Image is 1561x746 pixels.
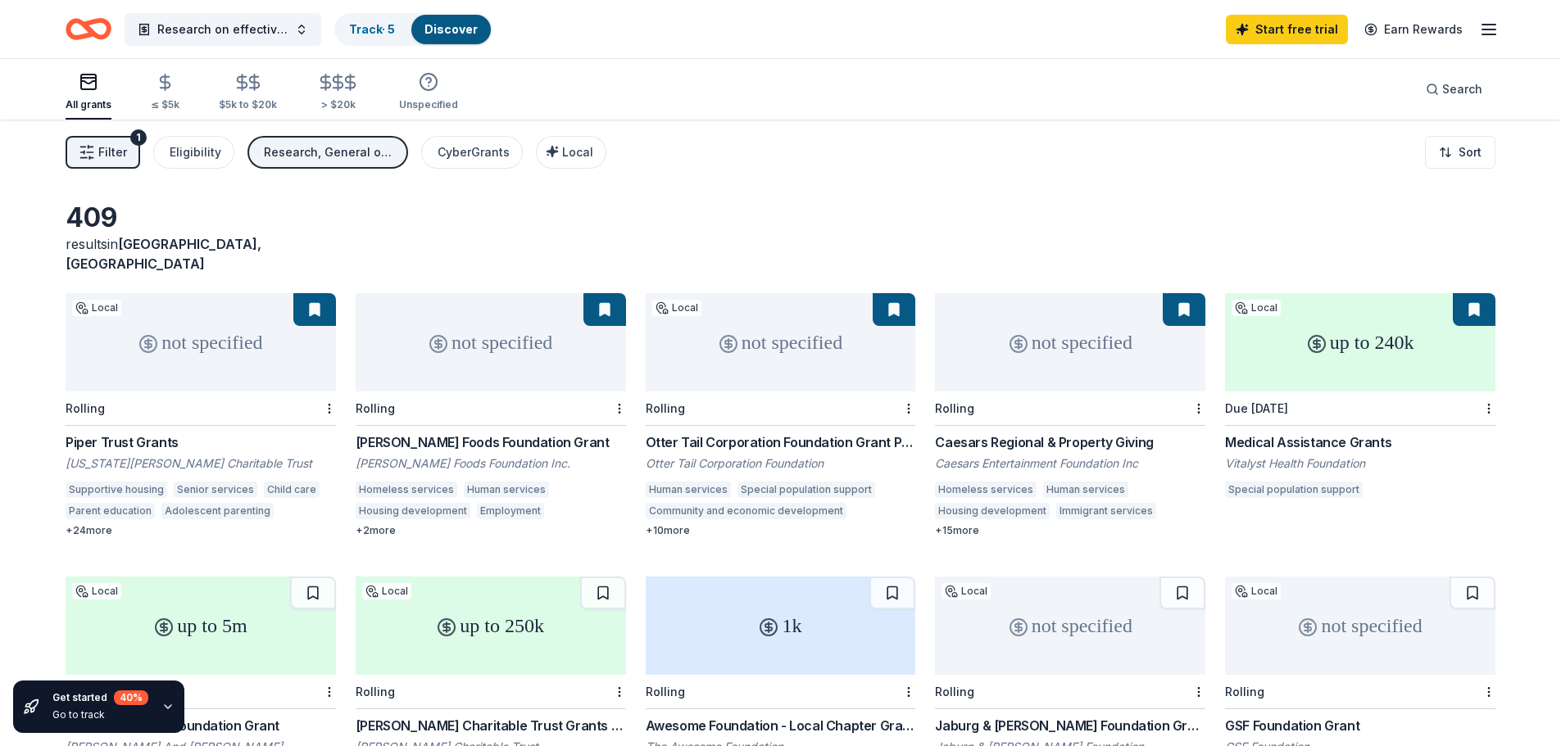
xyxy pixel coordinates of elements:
a: Track· 5 [349,22,395,36]
span: [GEOGRAPHIC_DATA], [GEOGRAPHIC_DATA] [66,236,261,272]
div: 40 % [114,690,148,705]
div: All grants [66,98,111,111]
button: Sort [1425,136,1495,169]
a: not specifiedLocalRollingOtter Tail Corporation Foundation Grant ProgramOtter Tail Corporation Fo... [646,293,916,537]
div: Otter Tail Corporation Foundation Grant Program [646,432,916,452]
div: up to 240k [1225,293,1495,391]
div: not specified [935,293,1205,391]
div: Local [72,583,121,599]
div: 1 [130,129,147,146]
button: ≤ $5k [151,66,179,120]
div: Community and economic development [646,503,846,519]
a: Home [66,10,111,48]
button: Unspecified [399,66,458,120]
button: Eligibility [153,136,234,169]
div: [PERSON_NAME] Foods Foundation Grant [356,432,626,452]
div: Rolling [1225,685,1264,699]
div: Immigrant services [1056,503,1156,519]
button: All grants [66,66,111,120]
div: 1k [646,576,916,675]
div: Jaburg & [PERSON_NAME] Foundation Grant [935,716,1205,735]
div: Parent education [66,503,155,519]
div: Local [72,300,121,316]
div: Adolescent parenting [161,503,274,519]
a: not specifiedRolling[PERSON_NAME] Foods Foundation Grant[PERSON_NAME] Foods Foundation Inc.Homele... [356,293,626,537]
div: + 24 more [66,524,336,537]
div: > $20k [316,98,360,111]
div: Rolling [935,685,974,699]
div: not specified [66,293,336,391]
a: Start free trial [1226,15,1348,44]
div: [PERSON_NAME] Charitable Trust Grants (Non-Environment Requests) [356,716,626,735]
button: Research, General operations, Training and capacity building [247,136,408,169]
div: not specified [646,293,916,391]
div: GSF Foundation Grant [1225,716,1495,735]
div: [US_STATE][PERSON_NAME] Charitable Trust [66,455,336,472]
div: Eligibility [170,142,221,162]
div: Vitalyst Health Foundation [1225,455,1495,472]
div: Awesome Foundation - Local Chapter Grants [646,716,916,735]
button: Research on effective homelessness prevention [125,13,321,46]
span: Search [1442,79,1482,99]
div: Employment [477,503,544,519]
div: Homeless services [935,482,1037,498]
span: Sort [1459,142,1482,162]
div: Get started [52,690,148,705]
div: Human services [1043,482,1128,498]
div: Research, General operations, Training and capacity building [264,142,395,162]
span: in [66,236,261,272]
button: Track· 5Discover [334,13,492,46]
button: Local [536,136,606,169]
button: CyberGrants [421,136,523,169]
button: $5k to $20k [219,66,277,120]
div: not specified [935,576,1205,675]
div: Go to track [52,708,148,721]
a: not specifiedRollingCaesars Regional & Property GivingCaesars Entertainment Foundation IncHomeles... [935,293,1205,537]
div: Caesars Entertainment Foundation Inc [935,455,1205,472]
div: not specified [356,293,626,391]
div: not specified [1225,576,1495,675]
div: Local [1232,583,1281,599]
div: [PERSON_NAME] Foods Foundation Inc. [356,455,626,472]
div: results [66,234,336,274]
div: Housing development [356,503,470,519]
span: Research on effective homelessness prevention [157,20,288,39]
span: Local [562,145,593,159]
a: Earn Rewards [1355,15,1473,44]
a: up to 240kLocalDue [DATE]Medical Assistance GrantsVitalyst Health FoundationSpecial population su... [1225,293,1495,503]
div: Child care [264,482,320,498]
div: Local [1232,300,1281,316]
div: Piper Trust Grants [66,432,336,452]
div: Medical Assistance Grants [1225,432,1495,452]
div: Senior services [174,482,257,498]
div: + 15 more [935,524,1205,537]
div: Local [652,300,701,316]
div: ≤ $5k [151,98,179,111]
div: Local [942,583,991,599]
a: Discover [424,22,478,36]
div: Rolling [356,685,395,699]
div: Local [362,583,411,599]
button: > $20k [316,66,360,120]
div: Supportive housing [66,482,167,498]
div: Caesars Regional & Property Giving [935,432,1205,452]
a: not specifiedLocalRollingPiper Trust Grants[US_STATE][PERSON_NAME] Charitable TrustSupportive hou... [66,293,336,537]
button: Search [1413,73,1495,106]
button: Filter1 [66,136,140,169]
div: Human services [464,482,549,498]
div: Special population support [1225,482,1363,498]
div: Rolling [646,401,685,415]
div: up to 5m [66,576,336,675]
div: Unspecified [399,98,458,111]
div: CyberGrants [438,142,510,162]
div: 409 [66,201,336,234]
span: Filter [98,142,127,162]
div: Housing development [935,503,1050,519]
div: Rolling [935,401,974,415]
div: Rolling [356,401,395,415]
div: + 10 more [646,524,916,537]
div: Otter Tail Corporation Foundation [646,455,916,472]
div: Homeless services [356,482,457,498]
div: Rolling [646,685,685,699]
div: Special population support [737,482,875,498]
